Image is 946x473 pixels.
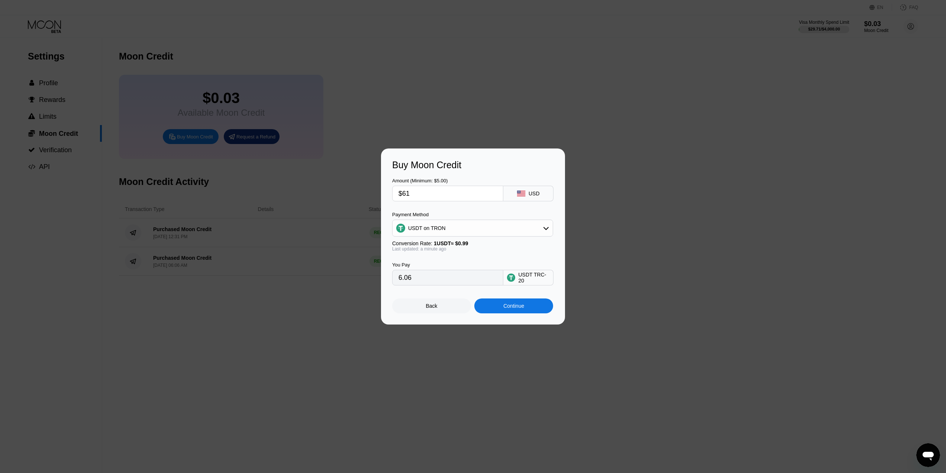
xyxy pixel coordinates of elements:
[408,225,446,231] div: USDT on TRON
[392,262,503,268] div: You Pay
[474,298,553,313] div: Continue
[392,240,553,246] div: Conversion Rate:
[392,212,553,217] div: Payment Method
[916,443,940,467] iframe: 메시징 창을 시작하는 버튼
[426,303,438,309] div: Back
[434,240,468,246] span: 1 USDT ≈ $0.99
[392,160,554,170] div: Buy Moon Credit
[392,178,503,183] div: Amount (Minimum: $5.00)
[503,303,524,309] div: Continue
[392,246,553,252] div: Last updated: a minute ago
[518,272,549,284] div: USDT TRC-20
[393,221,553,236] div: USDT on TRON
[398,186,497,201] input: $0.00
[392,298,471,313] div: Back
[529,191,540,196] div: USD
